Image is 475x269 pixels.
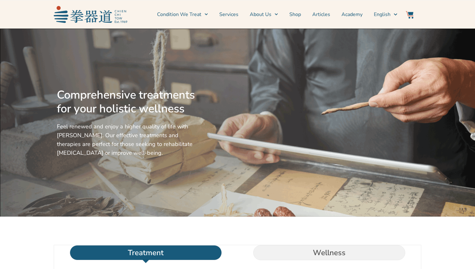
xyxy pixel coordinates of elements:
a: Services [219,7,238,22]
a: Condition We Treat [157,7,208,22]
a: Shop [289,7,301,22]
a: English [374,7,397,22]
span: English [374,11,390,18]
h2: Comprehensive treatments for your holistic wellness [57,88,198,116]
a: About Us [250,7,278,22]
nav: Menu [130,7,397,22]
a: Academy [341,7,363,22]
p: Feel renewed and enjoy a higher quality of life with [PERSON_NAME]. Our effective treatments and ... [57,122,198,157]
a: Articles [312,7,330,22]
img: Website Icon-03 [406,11,413,19]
